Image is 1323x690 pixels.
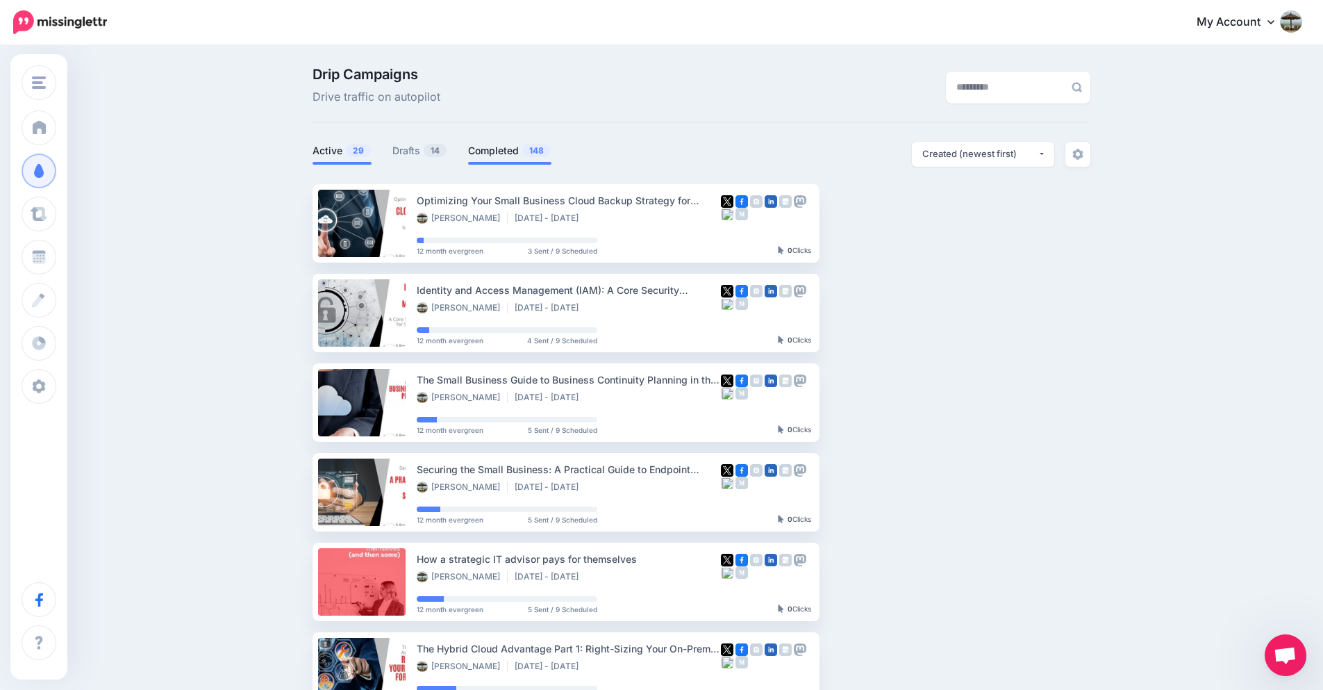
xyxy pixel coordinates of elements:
[313,88,440,106] span: Drive traffic on autopilot
[778,246,784,254] img: pointer-grey-darker.png
[721,387,733,400] img: bluesky-grey-square.png
[778,605,811,614] div: Clicks
[750,554,763,566] img: instagram-grey-square.png
[735,375,748,387] img: facebook-square.png
[417,571,508,582] li: [PERSON_NAME]
[515,213,585,224] li: [DATE] - [DATE]
[417,213,508,224] li: [PERSON_NAME]
[765,375,777,387] img: linkedin-square.png
[788,425,792,434] b: 0
[779,285,792,297] img: google_business-grey-square.png
[794,643,806,656] img: mastodon-grey-square.png
[794,464,806,477] img: mastodon-grey-square.png
[417,461,721,477] div: Securing the Small Business: A Practical Guide to Endpoint Security Best Practices
[417,392,508,403] li: [PERSON_NAME]
[778,425,784,434] img: pointer-grey-darker.png
[721,297,733,310] img: bluesky-grey-square.png
[750,285,763,297] img: instagram-grey-square.png
[721,656,733,668] img: bluesky-grey-square.png
[735,477,748,489] img: medium-grey-square.png
[794,285,806,297] img: mastodon-grey-square.png
[1265,634,1306,676] div: Open chat
[32,76,46,89] img: menu.png
[779,554,792,566] img: google_business-grey-square.png
[424,144,447,157] span: 14
[417,661,508,672] li: [PERSON_NAME]
[788,605,792,613] b: 0
[515,661,585,672] li: [DATE] - [DATE]
[527,337,597,344] span: 4 Sent / 9 Scheduled
[735,464,748,477] img: facebook-square.png
[417,606,483,613] span: 12 month evergreen
[750,375,763,387] img: instagram-grey-square.png
[750,643,763,656] img: instagram-grey-square.png
[392,142,447,159] a: Drafts14
[417,551,721,567] div: How a strategic IT advisor pays for themselves
[765,195,777,208] img: linkedin-square.png
[735,195,748,208] img: facebook-square.png
[765,643,777,656] img: linkedin-square.png
[417,282,721,298] div: Identity and Access Management (IAM): A Core Security Strategy for Small Businesses
[1072,82,1082,92] img: search-grey-6.png
[417,641,721,657] div: The Hybrid Cloud Advantage Part 1: Right-Sizing Your On-Prem IT for Efficiency
[417,337,483,344] span: 12 month evergreen
[779,375,792,387] img: google_business-grey-square.png
[515,392,585,403] li: [DATE] - [DATE]
[417,192,721,208] div: Optimizing Your Small Business Cloud Backup Strategy for Remote Teams
[765,285,777,297] img: linkedin-square.png
[721,566,733,579] img: bluesky-grey-square.png
[788,246,792,254] b: 0
[778,336,784,344] img: pointer-grey-darker.png
[735,656,748,668] img: medium-grey-square.png
[794,554,806,566] img: mastodon-grey-square.png
[735,208,748,220] img: medium-grey-square.png
[721,477,733,489] img: bluesky-grey-square.png
[788,336,792,344] b: 0
[779,464,792,477] img: google_business-grey-square.png
[721,285,733,297] img: twitter-square.png
[794,375,806,387] img: mastodon-grey-square.png
[528,247,597,254] span: 3 Sent / 9 Scheduled
[515,302,585,313] li: [DATE] - [DATE]
[778,515,784,523] img: pointer-grey-darker.png
[528,516,597,523] span: 5 Sent / 9 Scheduled
[735,285,748,297] img: facebook-square.png
[721,554,733,566] img: twitter-square.png
[735,297,748,310] img: medium-grey-square.png
[750,464,763,477] img: instagram-grey-square.png
[794,195,806,208] img: mastodon-grey-square.png
[778,336,811,345] div: Clicks
[346,144,371,157] span: 29
[721,375,733,387] img: twitter-square.png
[417,516,483,523] span: 12 month evergreen
[1183,6,1302,40] a: My Account
[522,144,551,157] span: 148
[1072,149,1083,160] img: settings-grey.png
[515,482,585,493] li: [DATE] - [DATE]
[417,372,721,388] div: The Small Business Guide to Business Continuity Planning in the Cloud
[912,142,1054,167] button: Created (newest first)
[721,195,733,208] img: twitter-square.png
[788,515,792,523] b: 0
[417,247,483,254] span: 12 month evergreen
[735,566,748,579] img: medium-grey-square.png
[765,554,777,566] img: linkedin-square.png
[779,195,792,208] img: google_business-grey-square.png
[778,516,811,524] div: Clicks
[417,482,508,493] li: [PERSON_NAME]
[735,387,748,400] img: medium-grey-square.png
[922,147,1038,161] div: Created (newest first)
[313,67,440,81] span: Drip Campaigns
[13,10,107,34] img: Missinglettr
[313,142,372,159] a: Active29
[528,427,597,434] span: 5 Sent / 9 Scheduled
[778,247,811,255] div: Clicks
[417,302,508,313] li: [PERSON_NAME]
[721,643,733,656] img: twitter-square.png
[735,643,748,656] img: facebook-square.png
[778,426,811,434] div: Clicks
[417,427,483,434] span: 12 month evergreen
[735,554,748,566] img: facebook-square.png
[778,605,784,613] img: pointer-grey-darker.png
[528,606,597,613] span: 5 Sent / 9 Scheduled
